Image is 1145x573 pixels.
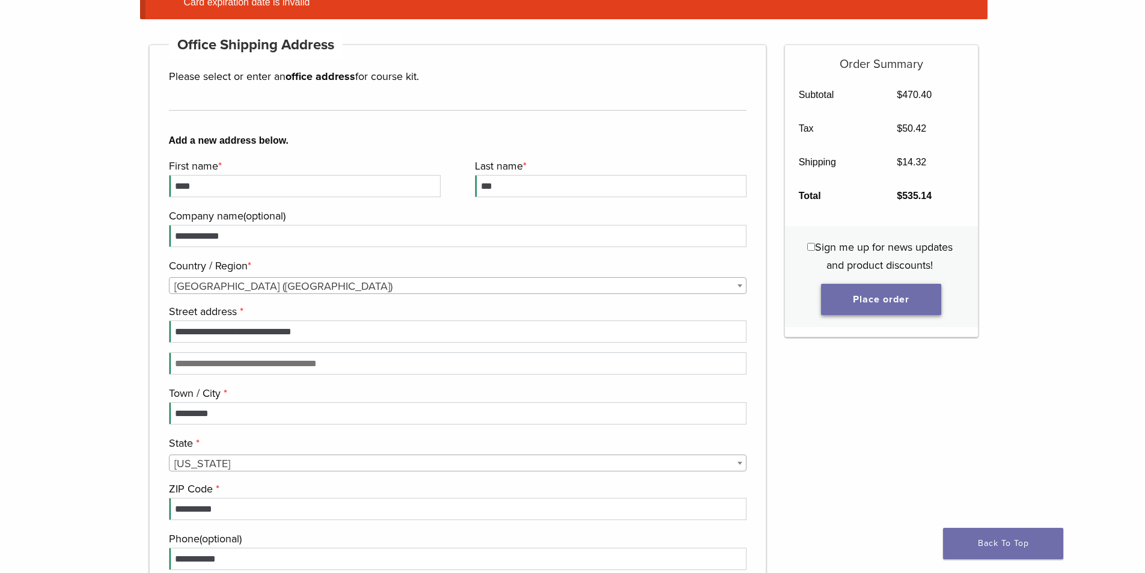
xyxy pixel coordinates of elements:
h4: Office Shipping Address [169,31,343,60]
h5: Order Summary [785,45,978,72]
label: Phone [169,530,744,548]
th: Total [785,179,884,213]
span: United States (US) [169,278,747,295]
bdi: 14.32 [897,157,926,167]
span: Washington [169,455,747,472]
bdi: 470.40 [897,90,932,100]
label: Street address [169,302,744,320]
label: First name [169,157,438,175]
label: State [169,434,744,452]
span: (optional) [200,532,242,545]
span: (optional) [243,209,285,222]
bdi: 50.42 [897,123,926,133]
th: Subtotal [785,78,884,112]
a: Back To Top [943,528,1063,559]
strong: office address [285,70,355,83]
span: $ [897,191,902,201]
span: Country / Region [169,277,747,294]
span: $ [897,90,902,100]
th: Shipping [785,146,884,179]
p: Please select or enter an for course kit. [169,67,747,85]
th: Tax [785,112,884,146]
span: $ [897,157,902,167]
span: $ [897,123,902,133]
label: Company name [169,207,744,225]
button: Place order [821,284,941,315]
span: State [169,455,747,471]
b: Add a new address below. [169,133,747,148]
span: Sign me up for news updates and product discounts! [815,241,953,272]
label: Town / City [169,384,744,402]
bdi: 535.14 [897,191,932,201]
label: Country / Region [169,257,744,275]
input: Sign me up for news updates and product discounts! [807,243,815,251]
label: ZIP Code [169,480,744,498]
label: Last name [475,157,743,175]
